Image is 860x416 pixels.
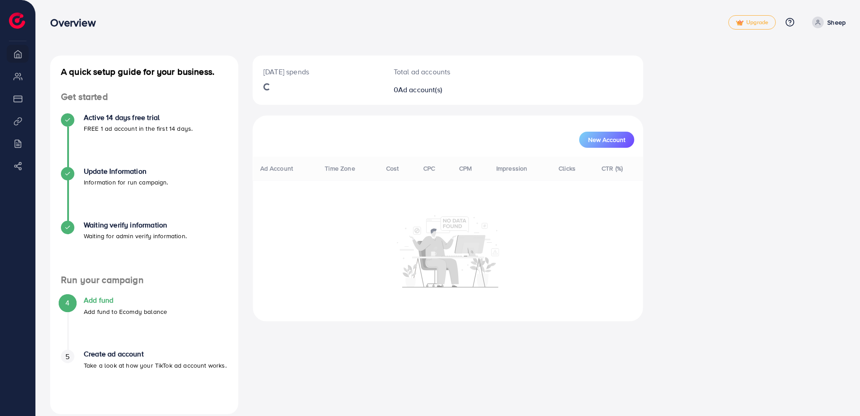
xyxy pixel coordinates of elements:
p: Total ad accounts [394,66,470,77]
h4: Active 14 days free trial [84,113,193,122]
a: tickUpgrade [728,15,776,30]
h4: Update Information [84,167,168,176]
span: 5 [65,352,69,362]
li: Waiting verify information [50,221,238,274]
img: logo [9,13,25,29]
h4: Create ad account [84,350,227,358]
h3: Overview [50,16,103,29]
h4: Get started [50,91,238,103]
p: Sheep [827,17,846,28]
h4: Run your campaign [50,274,238,286]
h2: 0 [394,86,470,94]
a: Sheep [808,17,846,28]
p: Take a look at how your TikTok ad account works. [84,360,227,371]
li: Update Information [50,167,238,221]
p: [DATE] spends [263,66,372,77]
span: New Account [588,137,625,143]
li: Active 14 days free trial [50,113,238,167]
h4: Add fund [84,296,167,304]
button: New Account [579,132,634,148]
span: Upgrade [736,19,768,26]
span: Ad account(s) [398,85,442,94]
p: FREE 1 ad account in the first 14 days. [84,123,193,134]
h4: Waiting verify information [84,221,187,229]
li: Add fund [50,296,238,350]
p: Information for run campaign. [84,177,168,188]
li: Create ad account [50,350,238,403]
h4: A quick setup guide for your business. [50,66,238,77]
p: Add fund to Ecomdy balance [84,306,167,317]
img: tick [736,20,744,26]
span: 4 [65,298,69,308]
p: Waiting for admin verify information. [84,231,187,241]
